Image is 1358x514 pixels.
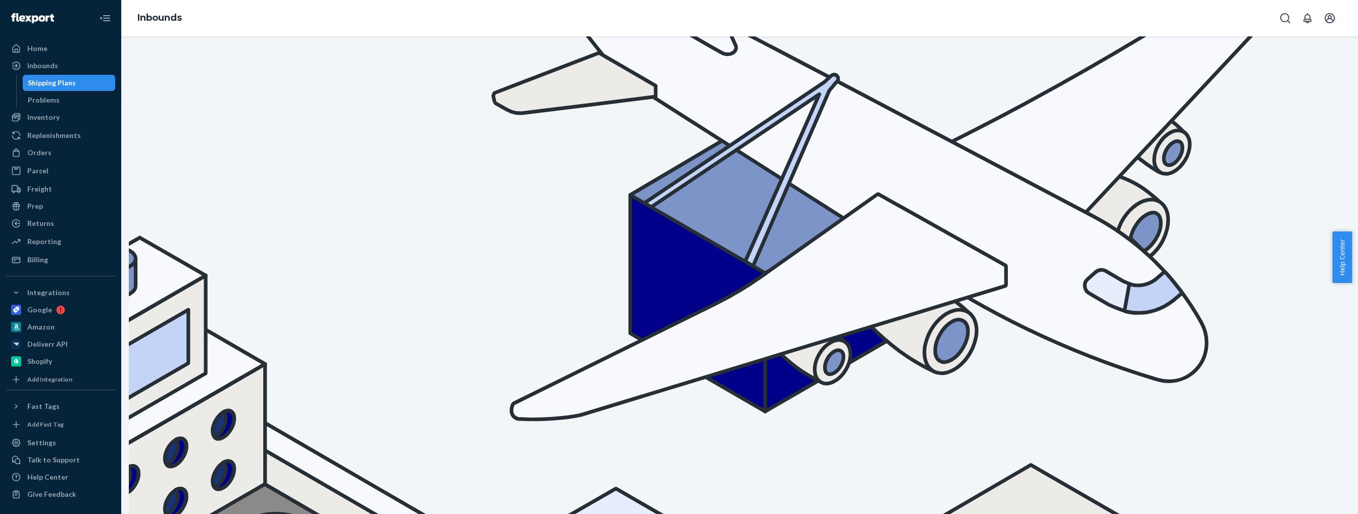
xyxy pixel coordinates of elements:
[27,401,60,411] div: Fast Tags
[27,356,52,366] div: Shopify
[6,373,115,386] a: Add Integration
[27,166,48,176] div: Parcel
[27,130,81,141] div: Replenishments
[6,336,115,352] a: Deliverr API
[6,181,115,197] a: Freight
[27,322,55,332] div: Amazon
[28,95,60,105] div: Problems
[1275,8,1295,28] button: Open Search Box
[27,305,52,315] div: Google
[6,486,115,502] button: Give Feedback
[27,184,52,194] div: Freight
[6,145,115,161] a: Orders
[1332,231,1352,283] button: Help Center
[27,218,54,228] div: Returns
[27,472,68,482] div: Help Center
[6,58,115,74] a: Inbounds
[6,302,115,318] a: Google
[1320,8,1340,28] button: Open account menu
[27,61,58,71] div: Inbounds
[27,112,60,122] div: Inventory
[6,163,115,179] a: Parcel
[27,148,52,158] div: Orders
[23,75,116,91] a: Shipping Plans
[6,233,115,250] a: Reporting
[27,438,56,448] div: Settings
[6,252,115,268] a: Billing
[6,285,115,301] button: Integrations
[6,452,115,468] a: Talk to Support
[27,288,70,298] div: Integrations
[6,198,115,214] a: Prep
[6,215,115,231] a: Returns
[27,43,47,54] div: Home
[6,398,115,414] button: Fast Tags
[1297,8,1318,28] button: Open notifications
[129,4,190,33] ol: breadcrumbs
[137,12,182,23] a: Inbounds
[6,435,115,451] a: Settings
[6,109,115,125] a: Inventory
[95,8,115,28] button: Close Navigation
[27,489,76,499] div: Give Feedback
[27,339,68,349] div: Deliverr API
[27,455,80,465] div: Talk to Support
[23,92,116,108] a: Problems
[27,420,64,429] div: Add Fast Tag
[27,237,61,247] div: Reporting
[27,255,48,265] div: Billing
[6,353,115,369] a: Shopify
[27,201,43,211] div: Prep
[11,13,54,23] img: Flexport logo
[6,127,115,144] a: Replenishments
[6,469,115,485] a: Help Center
[27,375,72,384] div: Add Integration
[28,78,76,88] div: Shipping Plans
[6,40,115,57] a: Home
[6,418,115,431] a: Add Fast Tag
[6,319,115,335] a: Amazon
